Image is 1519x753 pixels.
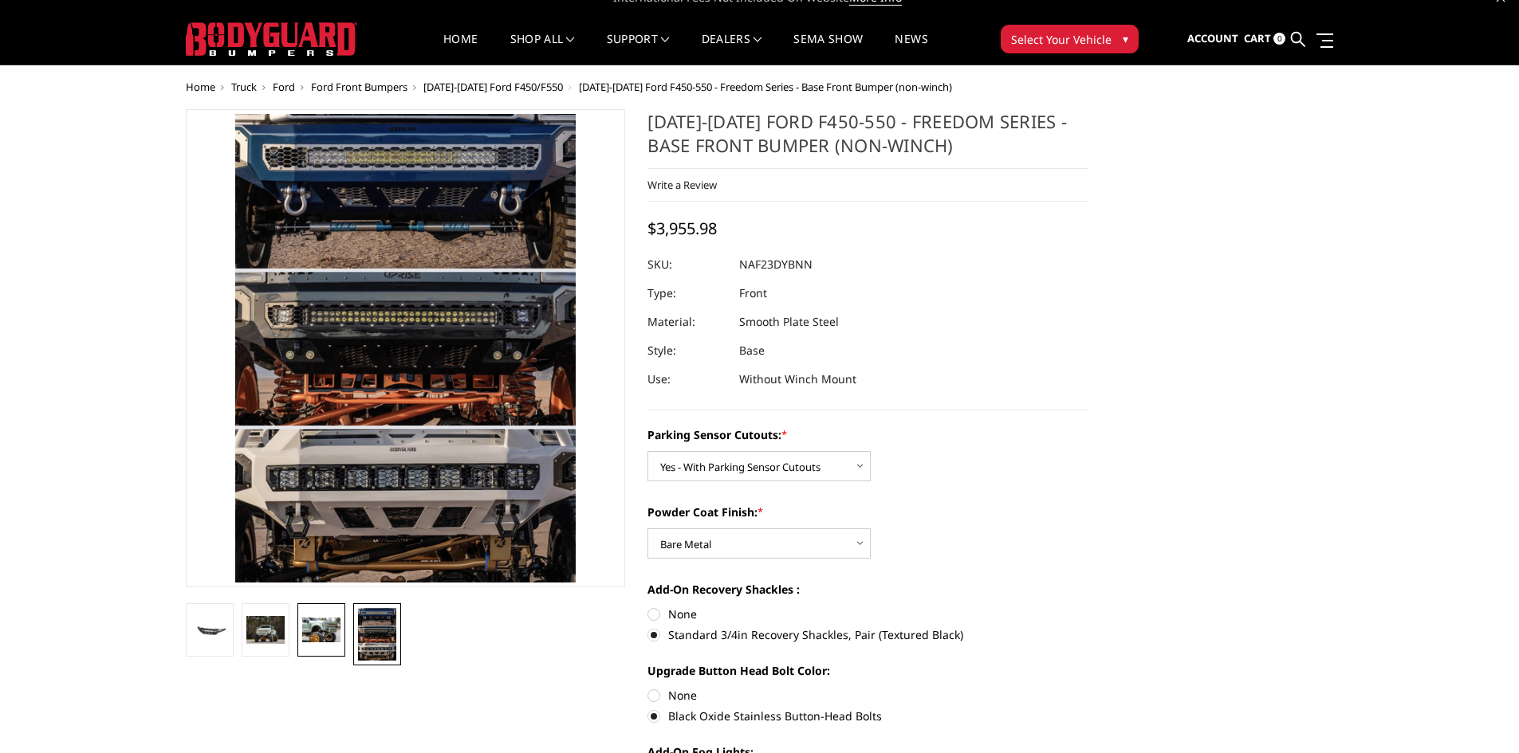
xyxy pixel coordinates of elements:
[302,618,340,643] img: 2023-2025 Ford F450-550 - Freedom Series - Base Front Bumper (non-winch)
[273,80,295,94] a: Ford
[739,365,856,394] dd: Without Winch Mount
[1244,18,1285,61] a: Cart 0
[647,581,1088,598] label: Add-On Recovery Shackles :
[647,308,727,336] dt: Material:
[895,33,927,65] a: News
[1001,25,1139,53] button: Select Your Vehicle
[186,22,357,56] img: BODYGUARD BUMPERS
[231,80,257,94] a: Truck
[1273,33,1285,45] span: 0
[186,109,626,587] a: 2023-2025 Ford F450-550 - Freedom Series - Base Front Bumper (non-winch)
[647,109,1088,169] h1: [DATE]-[DATE] Ford F450-550 - Freedom Series - Base Front Bumper (non-winch)
[739,250,813,279] dd: NAF23DYBNN
[647,279,727,308] dt: Type:
[647,218,717,239] span: $3,955.98
[647,606,1088,622] label: None
[1187,31,1238,45] span: Account
[647,687,1088,704] label: None
[702,33,762,65] a: Dealers
[739,279,767,308] dd: Front
[1187,18,1238,61] a: Account
[1244,31,1271,45] span: Cart
[647,250,727,279] dt: SKU:
[358,608,396,661] img: Multiple lighting options
[579,80,952,94] span: [DATE]-[DATE] Ford F450-550 - Freedom Series - Base Front Bumper (non-winch)
[186,80,215,94] a: Home
[647,708,1088,724] label: Black Oxide Stainless Button-Head Bolts
[647,662,1088,679] label: Upgrade Button Head Bolt Color:
[607,33,670,65] a: Support
[739,336,765,365] dd: Base
[443,33,478,65] a: Home
[793,33,863,65] a: SEMA Show
[191,622,229,640] img: 2023-2025 Ford F450-550 - Freedom Series - Base Front Bumper (non-winch)
[311,80,407,94] a: Ford Front Bumpers
[647,504,1088,520] label: Powder Coat Finish:
[647,178,717,192] a: Write a Review
[647,426,1088,443] label: Parking Sensor Cutouts:
[647,336,727,365] dt: Style:
[647,365,727,394] dt: Use:
[1123,30,1128,47] span: ▾
[739,308,839,336] dd: Smooth Plate Steel
[647,626,1088,643] label: Standard 3/4in Recovery Shackles, Pair (Textured Black)
[1011,31,1112,48] span: Select Your Vehicle
[246,616,285,644] img: 2023-2025 Ford F450-550 - Freedom Series - Base Front Bumper (non-winch)
[510,33,575,65] a: shop all
[423,80,563,94] a: [DATE]-[DATE] Ford F450/F550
